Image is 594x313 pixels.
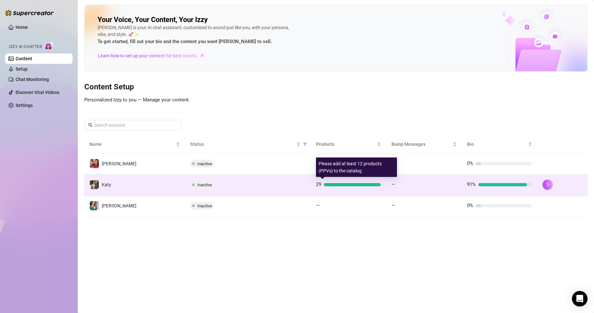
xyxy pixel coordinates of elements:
span: Learn how to set up your content for best results [98,52,197,59]
span: Inactive [197,161,212,166]
span: Inactive [197,203,212,208]
a: Home [16,25,28,30]
a: Discover Viral Videos [16,90,59,95]
span: Bump Messages [391,141,451,148]
th: Status [185,135,311,153]
span: [PERSON_NAME] [102,161,136,166]
span: filter [302,139,308,149]
span: Personalized Izzy to you — Manage your content. [84,97,190,103]
div: [PERSON_NAME] is your AI chat assistant, customized to sound just like you, with your persona, vi... [98,24,292,46]
div: Please add at least 12 products (PPVs) to the catalog [316,157,397,177]
img: logo-BBDzfeDw.svg [5,10,54,16]
a: Settings [16,103,33,108]
th: Name [84,135,185,153]
span: — [391,203,395,208]
span: [PERSON_NAME] [102,203,136,208]
h2: Your Voice, Your Content, Your Izzy [98,15,208,24]
img: Vanessa [90,159,99,168]
span: Status [190,141,295,148]
span: Name [89,141,175,148]
img: AI Chatter [44,41,54,51]
span: Katy [102,182,111,187]
a: Chat Monitoring [16,77,49,82]
span: filter [303,142,307,146]
span: Izzy AI Chatter [9,44,42,50]
a: Learn how to set up your content for best results [98,51,209,61]
strong: To get started, fill out your bio and the content you want [PERSON_NAME] to sell. [98,39,272,44]
a: Content [16,56,32,61]
span: 29 [316,181,321,187]
div: Open Intercom Messenger [572,291,588,307]
span: 0% [467,160,473,166]
th: Products [311,135,386,153]
a: Setup [16,66,28,72]
button: right [542,180,553,190]
input: Search account [94,122,172,129]
span: 0% [467,203,473,208]
img: Katy [90,180,99,189]
img: Zaddy [90,201,99,210]
span: Bio [467,141,527,148]
img: ai-chatter-content-library-cLFOSyPT.png [487,5,587,71]
span: arrow-right [199,52,205,59]
th: Bump Messages [386,135,462,153]
span: Products [316,141,376,148]
h3: Content Setup [84,82,588,92]
span: — [316,203,320,208]
span: search [88,123,93,127]
span: 91% [467,181,476,187]
span: Inactive [197,182,212,187]
th: Bio [462,135,537,153]
span: — [391,181,395,187]
span: right [545,182,550,187]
